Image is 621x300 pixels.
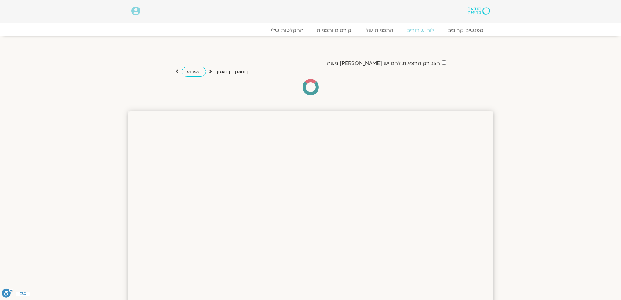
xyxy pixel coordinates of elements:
[217,69,249,76] p: [DATE] - [DATE]
[310,27,358,34] a: קורסים ותכניות
[327,60,440,66] label: הצג רק הרצאות להם יש [PERSON_NAME] גישה
[441,27,490,34] a: מפגשים קרובים
[131,27,490,34] nav: Menu
[187,69,201,75] span: השבוע
[182,67,206,77] a: השבוע
[264,27,310,34] a: ההקלטות שלי
[400,27,441,34] a: לוח שידורים
[358,27,400,34] a: התכניות שלי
